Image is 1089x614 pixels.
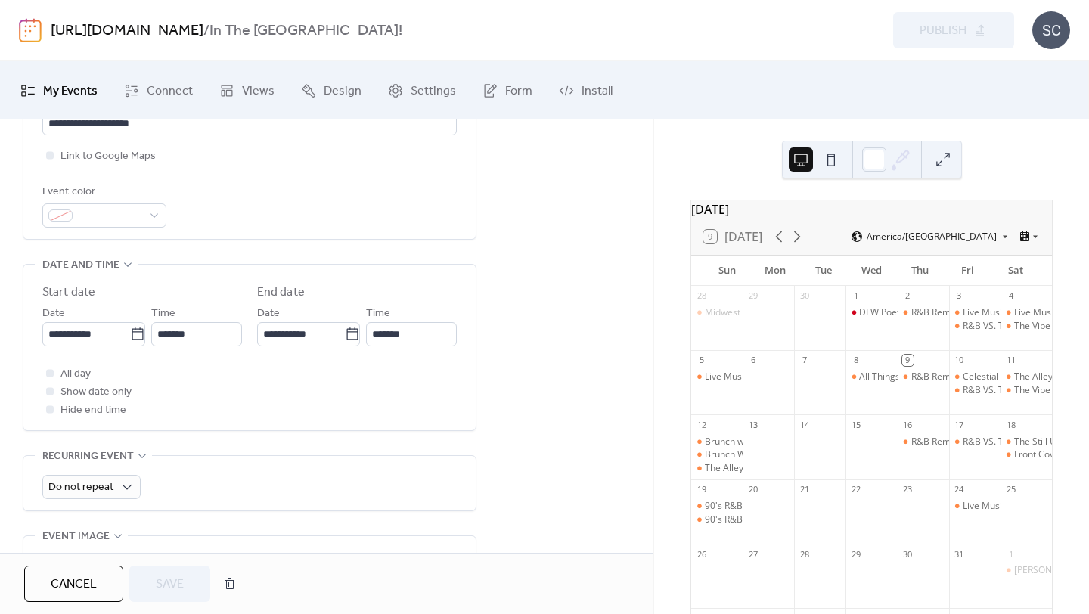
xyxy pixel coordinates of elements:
div: Midwest 2 Dallas – NFL Watch Party Series (Midwest Bar) [691,306,743,319]
div: Celestial Clockwork Live Featuring Jay Carlos [949,371,1001,383]
div: The Vibe [1014,384,1050,397]
span: America/[GEOGRAPHIC_DATA] [867,232,997,241]
b: In The [GEOGRAPHIC_DATA]! [209,17,402,45]
div: Live Music Performance by Don Diego & The Razz Band [949,500,1001,513]
div: The Alley Music House Concert Series presents Dej Loaf [691,462,743,475]
div: 30 [799,290,810,302]
span: Form [505,79,532,103]
span: Recurring event [42,448,134,466]
a: Install [548,67,624,113]
div: R&B Remix Thursdays [911,371,1004,383]
span: Views [242,79,275,103]
span: My Events [43,79,98,103]
button: Cancel [24,566,123,602]
div: Shaun Milli Live [1001,564,1052,577]
div: R&B Remix Thursdays [898,371,949,383]
span: Time [151,305,175,323]
b: / [203,17,209,45]
span: Connect [147,79,193,103]
span: Event image [42,528,110,546]
div: 19 [696,484,707,495]
img: logo [19,18,42,42]
div: R&B Remix Thursdays [898,306,949,319]
div: 14 [799,419,810,430]
span: All day [60,365,91,383]
span: Show date only [60,383,132,402]
div: 29 [850,548,861,560]
div: 1 [850,290,861,302]
div: 28 [696,290,707,302]
div: 22 [850,484,861,495]
div: Brunch With The Band Live Music by Don Diego & The Razz Band [691,448,743,461]
div: Event color [42,183,163,201]
div: 21 [799,484,810,495]
div: 8 [850,355,861,366]
div: Tue [799,256,848,286]
div: Sun [703,256,752,286]
div: The Vibe [1001,320,1052,333]
span: Link to Google Maps [60,147,156,166]
div: SC [1032,11,1070,49]
div: R&B VS. THE TRAP [949,436,1001,448]
div: Brunch With The Band Live Music by [PERSON_NAME] & The Razz Band [705,448,1004,461]
div: 23 [902,484,914,495]
div: 16 [902,419,914,430]
span: Cancel [51,575,97,594]
div: Start date [42,284,95,302]
div: Brunch with The Band Live Music by Don Diego & The Razz Band [691,436,743,448]
div: 27 [747,548,759,560]
div: 28 [799,548,810,560]
div: R&B VS. THE TRAP [963,320,1040,333]
div: Thu [895,256,944,286]
div: 9 [902,355,914,366]
span: Hide end time [60,402,126,420]
div: 25 [1005,484,1016,495]
div: 31 [954,548,965,560]
div: 30 [902,548,914,560]
span: Settings [411,79,456,103]
div: Brunch with The Band Live Music by [PERSON_NAME] & The Razz Band [705,436,1002,448]
div: Mon [752,256,800,286]
a: [URL][DOMAIN_NAME] [51,17,203,45]
div: 90's R&B House Party Live By [PERSON_NAME] & Bronzeville [705,513,960,526]
div: Front Cover Band Live [1001,448,1052,461]
div: DFW Poetry Slam [845,306,897,319]
div: R&B VS. THE TRAP [949,384,1001,397]
div: 26 [696,548,707,560]
div: Midwest 2 Dallas – NFL Watch Party Series (Midwest Bar) [705,306,945,319]
div: R&B Remix Thursdays [898,436,949,448]
div: 90's R&B House Party Live By [PERSON_NAME] & Bronzeville [705,500,960,513]
div: The Still Unlearning Tour [1001,436,1052,448]
div: The Vibe [1001,384,1052,397]
span: Design [324,79,361,103]
div: 10 [954,355,965,366]
span: Do not repeat [48,477,113,498]
span: Date [42,305,65,323]
div: All Things Open Mic [859,371,942,383]
a: Design [290,67,373,113]
div: Live Music Performance by [PERSON_NAME] & The Razz Band [705,371,965,383]
div: The Alley Music House Concert Series presents Kevin Hawkins Live [1001,371,1052,383]
div: Wed [848,256,896,286]
div: 18 [1005,419,1016,430]
div: 3 [954,290,965,302]
div: Sat [991,256,1040,286]
div: 7 [799,355,810,366]
div: R&B VS. THE TRAP [949,320,1001,333]
div: Live Music Performance by Smoke & The Playlist [1001,306,1052,319]
div: Fri [944,256,992,286]
div: 4 [1005,290,1016,302]
div: All Things Open Mic [845,371,897,383]
div: Live Music Performance by Don Diego & The Razz Band [691,371,743,383]
div: 17 [954,419,965,430]
div: R&B Remix Thursdays [911,436,1004,448]
div: 90's R&B House Party Live By R.J. Mitchell & Bronzeville [691,500,743,513]
div: R&B Remix Thursdays [911,306,1004,319]
div: Live Music Performance by TMarsh [949,306,1001,319]
a: Connect [113,67,204,113]
span: Install [582,79,613,103]
div: End date [257,284,305,302]
div: 24 [954,484,965,495]
div: 13 [747,419,759,430]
